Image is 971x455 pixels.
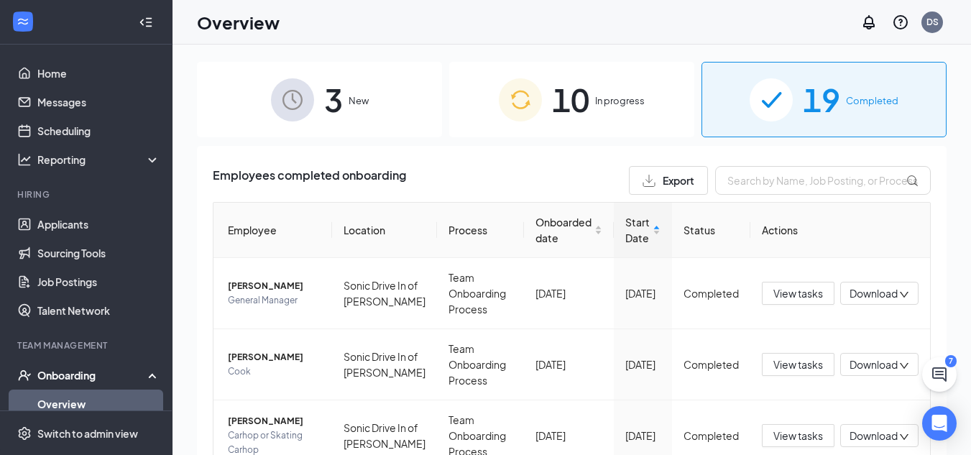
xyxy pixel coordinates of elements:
span: down [899,361,909,371]
span: 19 [803,75,840,124]
th: Onboarded date [524,203,614,258]
span: Export [663,175,694,185]
svg: Analysis [17,152,32,167]
div: Completed [684,428,739,443]
div: Reporting [37,152,161,167]
div: Completed [684,357,739,372]
span: In progress [595,93,645,108]
span: View tasks [773,357,823,372]
span: 3 [324,75,343,124]
span: General Manager [228,293,321,308]
span: Employees completed onboarding [213,166,406,195]
button: View tasks [762,353,834,376]
a: Sourcing Tools [37,239,160,267]
span: Start Date [625,214,650,246]
a: Home [37,59,160,88]
span: View tasks [773,285,823,301]
button: View tasks [762,424,834,447]
td: Team Onboarding Process [437,329,524,400]
span: Completed [846,93,898,108]
button: View tasks [762,282,834,305]
th: Actions [750,203,930,258]
input: Search by Name, Job Posting, or Process [715,166,931,195]
div: DS [926,16,939,28]
div: Team Management [17,339,157,351]
th: Location [332,203,437,258]
a: Job Postings [37,267,160,296]
div: Hiring [17,188,157,201]
div: [DATE] [625,285,661,301]
div: [DATE] [625,428,661,443]
div: [DATE] [535,357,602,372]
span: Download [850,357,898,372]
span: [PERSON_NAME] [228,350,321,364]
div: Onboarding [37,368,148,382]
div: Open Intercom Messenger [922,406,957,441]
th: Status [672,203,750,258]
a: Messages [37,88,160,116]
td: Sonic Drive In of [PERSON_NAME] [332,329,437,400]
th: Employee [213,203,332,258]
span: View tasks [773,428,823,443]
div: Switch to admin view [37,426,138,441]
svg: Collapse [139,15,153,29]
div: [DATE] [625,357,661,372]
svg: UserCheck [17,368,32,382]
span: 10 [552,75,589,124]
span: Download [850,286,898,301]
div: 7 [945,355,957,367]
td: Sonic Drive In of [PERSON_NAME] [332,258,437,329]
svg: ChatActive [931,366,948,383]
a: Scheduling [37,116,160,145]
a: Overview [37,390,160,418]
h1: Overview [197,10,280,35]
span: Onboarded date [535,214,592,246]
svg: Notifications [860,14,878,31]
svg: WorkstreamLogo [16,14,30,29]
div: [DATE] [535,285,602,301]
span: Download [850,428,898,443]
svg: Settings [17,426,32,441]
div: Completed [684,285,739,301]
button: Export [629,166,708,195]
span: down [899,290,909,300]
svg: QuestionInfo [892,14,909,31]
span: [PERSON_NAME] [228,279,321,293]
span: [PERSON_NAME] [228,414,321,428]
span: down [899,432,909,442]
a: Talent Network [37,296,160,325]
button: ChatActive [922,357,957,392]
th: Process [437,203,524,258]
div: [DATE] [535,428,602,443]
span: New [349,93,369,108]
td: Team Onboarding Process [437,258,524,329]
a: Applicants [37,210,160,239]
span: Cook [228,364,321,379]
